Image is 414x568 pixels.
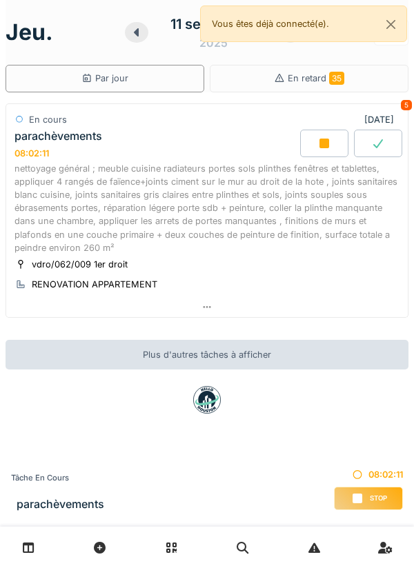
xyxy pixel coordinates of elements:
[401,100,412,110] div: 5
[200,6,407,42] div: Vous êtes déjà connecté(e).
[370,494,387,503] span: Stop
[14,148,49,159] div: 08:02:11
[193,386,221,414] img: badge-BVDL4wpA.svg
[17,498,104,511] h3: parachèvements
[6,340,408,369] div: Plus d'autres tâches à afficher
[288,73,344,83] span: En retard
[32,258,128,271] div: vdro/062/009 1er droit
[11,472,104,484] div: Tâche en cours
[29,113,67,126] div: En cours
[375,6,406,43] button: Close
[81,72,128,85] div: Par jour
[14,130,102,143] div: parachèvements
[364,113,400,126] div: [DATE]
[6,19,53,45] h1: jeu.
[334,468,403,481] div: 08:02:11
[329,72,344,85] span: 35
[170,14,257,34] div: 11 septembre
[199,34,228,51] div: 2025
[32,278,157,291] div: RENOVATION APPARTEMENT
[14,162,400,254] div: nettoyage général ; meuble cuisine radiateurs portes sols plinthes fenêtres et tablettes, appliqu...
